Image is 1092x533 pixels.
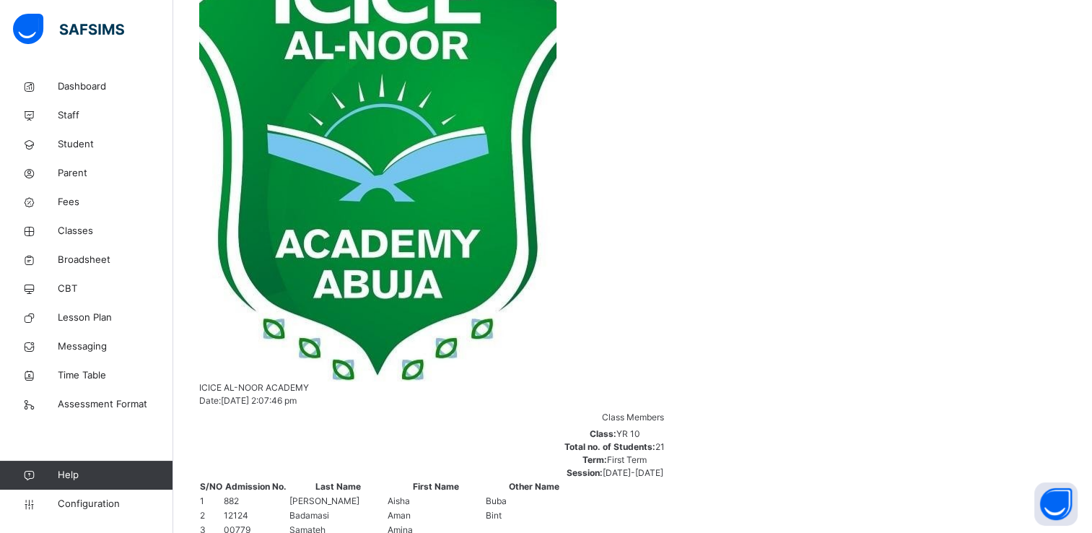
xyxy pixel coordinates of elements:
span: Help [58,468,172,482]
span: Messaging [58,339,173,354]
th: First Name [387,480,485,494]
th: Other Name [485,480,583,494]
td: Aisha [387,494,485,508]
span: Dashboard [58,79,173,94]
td: Badamasi [289,508,387,523]
span: Assessment Format [58,397,173,412]
span: Term: [582,454,607,465]
span: Total no. of Students: [564,441,655,452]
span: CBT [58,282,173,296]
th: Admission No. [223,480,289,494]
span: 21 [655,441,665,452]
span: Date: [199,395,221,406]
td: [PERSON_NAME] [289,494,387,508]
span: First Term [607,454,647,465]
span: Class: [590,428,616,439]
span: Lesson Plan [58,311,173,325]
td: 1 [199,494,223,508]
td: 12124 [223,508,289,523]
button: Open asap [1034,482,1078,526]
td: 882 [223,494,289,508]
span: Class Members [602,412,664,422]
span: Staff [58,108,173,123]
td: 2 [199,508,223,523]
td: Aman [387,508,485,523]
span: Session: [567,467,603,478]
span: [DATE] 2:07:46 pm [221,395,297,406]
span: Fees [58,195,173,209]
span: Classes [58,224,173,238]
span: Time Table [58,368,173,383]
span: [DATE]-[DATE] [603,467,663,478]
span: YR 10 [616,428,640,439]
th: S/NO [199,480,223,494]
span: Configuration [58,497,172,511]
span: Student [58,137,173,152]
span: Broadsheet [58,253,173,267]
span: Parent [58,166,173,181]
td: Buba [485,494,583,508]
td: Bint [485,508,583,523]
span: ICICE AL-NOOR ACADEMY [199,382,309,393]
img: safsims [13,14,124,44]
th: Last Name [289,480,387,494]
